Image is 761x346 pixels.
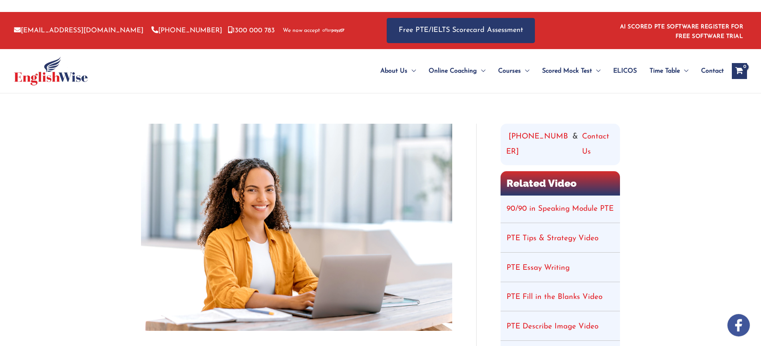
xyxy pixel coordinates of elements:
span: Contact [701,57,724,85]
a: Free PTE/IELTS Scorecard Assessment [387,18,535,43]
a: [PHONE_NUMBER] [506,129,569,160]
aside: Header Widget 1 [615,18,747,43]
a: ELICOS [607,57,643,85]
a: AI SCORED PTE SOFTWARE REGISTER FOR FREE SOFTWARE TRIAL [620,24,743,40]
a: PTE Essay Writing [507,264,570,272]
a: 90/90 in Speaking Module PTE [507,205,614,213]
a: PTE Tips & Strategy Video [507,235,598,242]
span: Courses [498,57,521,85]
a: [PHONE_NUMBER] [151,27,222,34]
div: & [506,129,614,160]
span: Menu Toggle [521,57,529,85]
span: Menu Toggle [592,57,600,85]
a: Contact Us [582,129,614,160]
span: Menu Toggle [680,57,688,85]
a: PTE Describe Image Video [507,323,598,330]
img: white-facebook.png [727,314,750,336]
span: ELICOS [613,57,637,85]
span: Menu Toggle [407,57,416,85]
span: We now accept [283,27,320,35]
span: About Us [380,57,407,85]
a: PTE Fill in the Blanks Video [507,293,602,301]
a: [EMAIL_ADDRESS][DOMAIN_NAME] [14,27,143,34]
span: Online Coaching [429,57,477,85]
nav: Site Navigation: Main Menu [361,57,724,85]
a: Scored Mock TestMenu Toggle [536,57,607,85]
a: Time TableMenu Toggle [643,57,695,85]
a: About UsMenu Toggle [374,57,422,85]
a: CoursesMenu Toggle [492,57,536,85]
span: Time Table [650,57,680,85]
a: Online CoachingMenu Toggle [422,57,492,85]
span: Menu Toggle [477,57,485,85]
img: Afterpay-Logo [322,28,344,33]
img: cropped-ew-logo [14,57,88,85]
h2: Related Video [501,171,620,196]
a: 1300 000 783 [228,27,275,34]
a: View Shopping Cart, empty [732,63,747,79]
span: Scored Mock Test [542,57,592,85]
a: Contact [695,57,724,85]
